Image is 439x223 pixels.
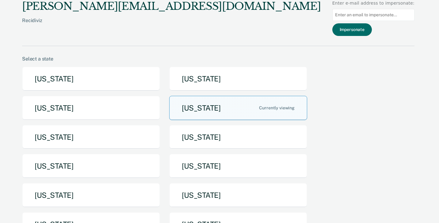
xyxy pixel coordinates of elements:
[22,183,160,207] button: [US_STATE]
[169,67,307,91] button: [US_STATE]
[169,96,307,120] button: [US_STATE]
[22,56,414,62] div: Select a state
[22,154,160,178] button: [US_STATE]
[22,67,160,91] button: [US_STATE]
[22,125,160,149] button: [US_STATE]
[332,9,414,21] input: Enter an email to impersonate...
[22,96,160,120] button: [US_STATE]
[22,18,321,33] div: Recidiviz
[169,154,307,178] button: [US_STATE]
[332,23,372,36] button: Impersonate
[169,183,307,207] button: [US_STATE]
[169,125,307,149] button: [US_STATE]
